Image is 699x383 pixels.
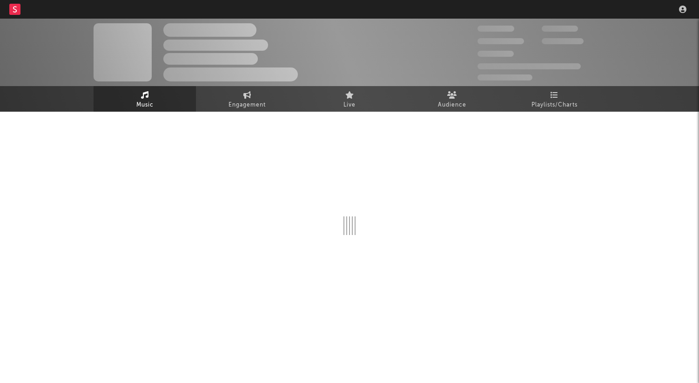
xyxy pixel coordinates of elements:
[477,74,532,81] span: Jump Score: 85.0
[542,38,584,44] span: 1 000 000
[503,86,605,112] a: Playlists/Charts
[136,100,154,111] span: Music
[542,26,578,32] span: 100 000
[477,51,514,57] span: 100 000
[477,38,524,44] span: 50 000 000
[196,86,298,112] a: Engagement
[94,86,196,112] a: Music
[477,26,514,32] span: 300 000
[438,100,466,111] span: Audience
[531,100,578,111] span: Playlists/Charts
[298,86,401,112] a: Live
[401,86,503,112] a: Audience
[229,100,266,111] span: Engagement
[343,100,356,111] span: Live
[477,63,581,69] span: 50 000 000 Monthly Listeners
